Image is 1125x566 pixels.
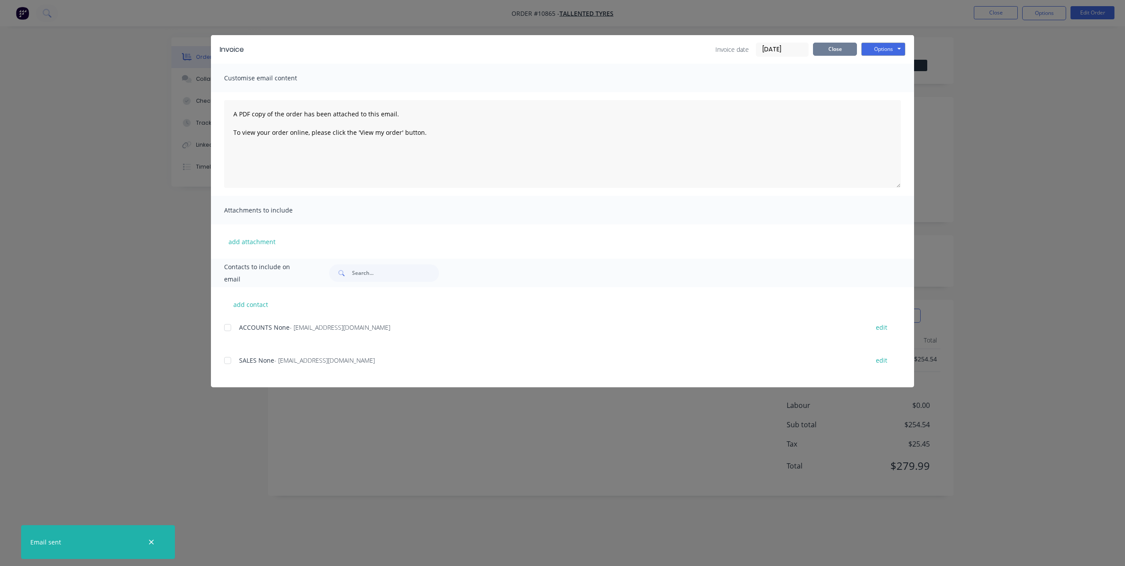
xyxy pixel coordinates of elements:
span: - [EMAIL_ADDRESS][DOMAIN_NAME] [274,356,375,364]
span: Attachments to include [224,204,321,216]
span: - [EMAIL_ADDRESS][DOMAIN_NAME] [290,323,390,332]
div: Invoice [220,44,244,55]
button: edit [871,354,893,366]
textarea: A PDF copy of the order has been attached to this email. To view your order online, please click ... [224,100,901,188]
input: Search... [352,264,439,282]
div: Email sent [30,537,61,547]
button: Close [813,43,857,56]
button: edit [871,321,893,333]
button: Options [861,43,905,56]
button: add attachment [224,235,280,248]
span: ACCOUNTS None [239,323,290,332]
span: Customise email content [224,72,321,84]
span: SALES None [239,356,274,364]
span: Contacts to include on email [224,261,307,285]
button: add contact [224,298,277,311]
span: Invoice date [715,45,749,54]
